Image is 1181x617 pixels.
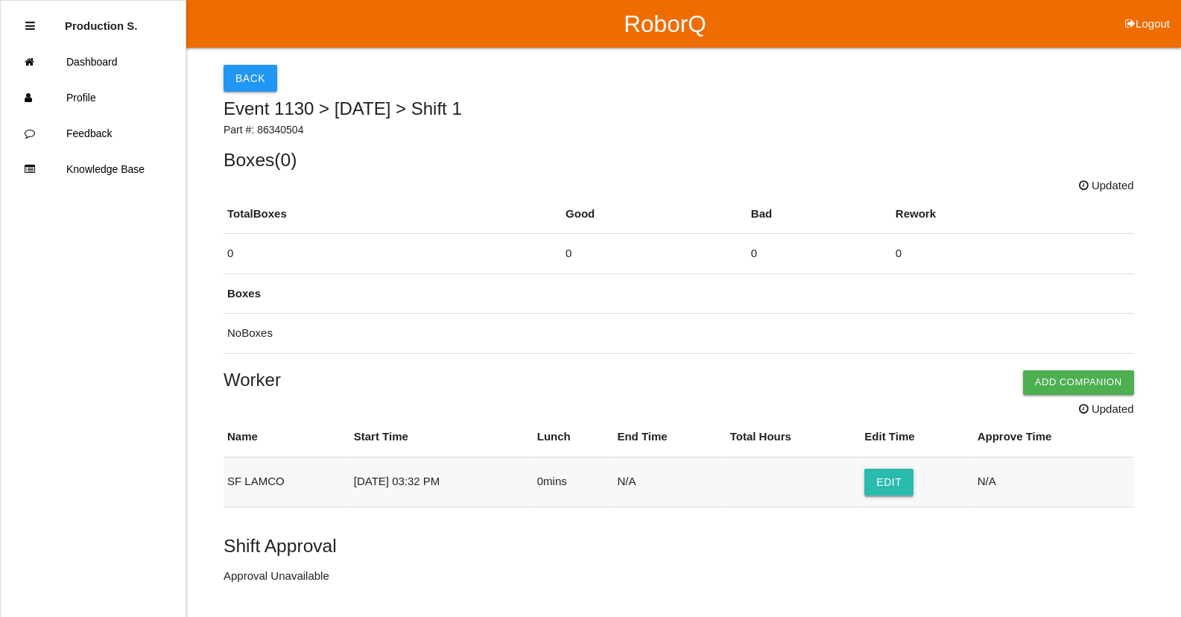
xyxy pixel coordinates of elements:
[1023,370,1134,394] button: Add Companion
[726,417,861,457] th: Total Hours
[1,151,186,187] a: Knowledge Base
[533,417,614,457] th: Lunch
[747,234,892,274] td: 0
[562,194,747,234] th: Good
[224,234,562,274] td: 0
[224,536,1134,556] h5: Shift Approval
[224,65,277,92] button: Back
[533,457,614,507] td: 0 mins
[1079,401,1134,418] span: Updated
[224,457,350,507] td: SF LAMCO
[974,417,1134,457] th: Approve Time
[747,194,892,234] th: Bad
[974,457,1134,507] td: N/A
[224,417,350,457] th: Name
[25,8,35,44] div: Close
[224,314,1134,354] td: No Boxes
[224,194,562,234] th: Total Boxes
[224,568,1134,585] p: Approval Unavailable
[892,234,1134,274] td: 0
[613,457,726,507] td: N/A
[1079,177,1134,194] span: Updated
[224,122,1134,138] p: Part #: 86340504
[864,469,914,496] button: Edit
[350,417,533,457] th: Start Time
[861,417,973,457] th: Edit Time
[1,116,186,151] a: Feedback
[350,457,533,507] td: [DATE] 03:32 PM
[892,194,1134,234] th: Rework
[562,234,747,274] td: 0
[1,44,186,80] a: Dashboard
[65,8,138,32] p: Production Shifts
[224,274,1134,314] th: Boxes
[224,150,1134,170] h5: Boxes ( 0 )
[224,370,1134,390] h4: Worker
[224,99,1134,118] h5: Event 1130 > [DATE] > Shift 1
[613,417,726,457] th: End Time
[1,80,186,116] a: Profile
